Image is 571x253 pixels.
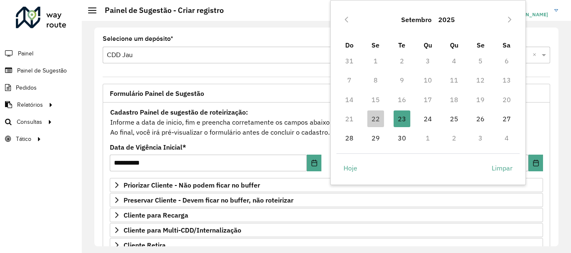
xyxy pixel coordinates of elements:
td: 1 [415,128,441,148]
a: Cliente para Recarga [110,208,543,222]
button: Choose Year [435,10,458,30]
button: Choose Month [398,10,435,30]
td: 24 [415,109,441,128]
td: 15 [363,90,389,109]
h2: Painel de Sugestão - Criar registro [96,6,224,15]
td: 10 [415,70,441,90]
td: 2 [441,128,467,148]
span: Painel [18,49,33,58]
td: 14 [336,90,363,109]
span: Te [398,41,405,49]
label: Data de Vigência Inicial [110,142,186,152]
td: 17 [415,90,441,109]
span: 22 [367,110,384,127]
span: Pedidos [16,83,37,92]
span: Sa [503,41,510,49]
span: Preservar Cliente - Devem ficar no buffer, não roteirizar [124,197,293,203]
td: 7 [336,70,363,90]
td: 16 [389,90,415,109]
span: Relatórios [17,100,43,109]
span: Cliente Retira [124,242,166,248]
span: Se [371,41,379,49]
span: Limpar [492,163,513,173]
span: Consultas [17,118,42,126]
button: Choose Date [307,155,321,171]
td: 4 [493,128,520,148]
td: 4 [441,51,467,70]
span: Hoje [344,163,357,173]
td: 21 [336,109,363,128]
button: Hoje [336,160,364,176]
span: Cliente para Recarga [124,212,188,218]
span: 30 [394,130,410,146]
span: Cliente para Multi-CDD/Internalização [124,227,241,233]
td: 23 [389,109,415,128]
td: 19 [467,90,494,109]
span: 24 [419,110,436,127]
button: Choose Date [528,155,543,171]
span: Do [345,41,354,49]
td: 25 [441,109,467,128]
span: Clear all [533,50,540,60]
span: 23 [394,110,410,127]
td: 5 [467,51,494,70]
span: Se [477,41,485,49]
a: Cliente para Multi-CDD/Internalização [110,223,543,237]
span: 29 [367,130,384,146]
span: Priorizar Cliente - Não podem ficar no buffer [124,182,260,188]
span: Tático [16,135,31,143]
td: 8 [363,70,389,90]
td: 11 [441,70,467,90]
td: 6 [493,51,520,70]
a: Preservar Cliente - Devem ficar no buffer, não roteirizar [110,193,543,207]
span: 28 [341,130,358,146]
td: 27 [493,109,520,128]
td: 20 [493,90,520,109]
td: 3 [467,128,494,148]
strong: Cadastro Painel de sugestão de roteirização: [110,108,248,116]
a: Cliente Retira [110,238,543,252]
td: 1 [363,51,389,70]
td: 29 [363,128,389,148]
td: 2 [389,51,415,70]
span: Formulário Painel de Sugestão [110,90,204,97]
td: 30 [389,128,415,148]
span: Qu [450,41,458,49]
label: Selecione um depósito [103,34,173,44]
td: 3 [415,51,441,70]
span: 27 [498,110,515,127]
div: Informe a data de inicio, fim e preencha corretamente os campos abaixo. Ao final, você irá pré-vi... [110,107,543,138]
td: 26 [467,109,494,128]
button: Limpar [485,160,520,176]
button: Next Month [503,13,516,26]
span: 26 [472,110,489,127]
span: 25 [446,110,462,127]
span: Painel de Sugestão [17,66,67,75]
td: 31 [336,51,363,70]
td: 18 [441,90,467,109]
button: Previous Month [340,13,353,26]
span: Qu [424,41,432,49]
td: 22 [363,109,389,128]
td: 12 [467,70,494,90]
td: 9 [389,70,415,90]
td: 28 [336,128,363,148]
td: 13 [493,70,520,90]
a: Priorizar Cliente - Não podem ficar no buffer [110,178,543,192]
